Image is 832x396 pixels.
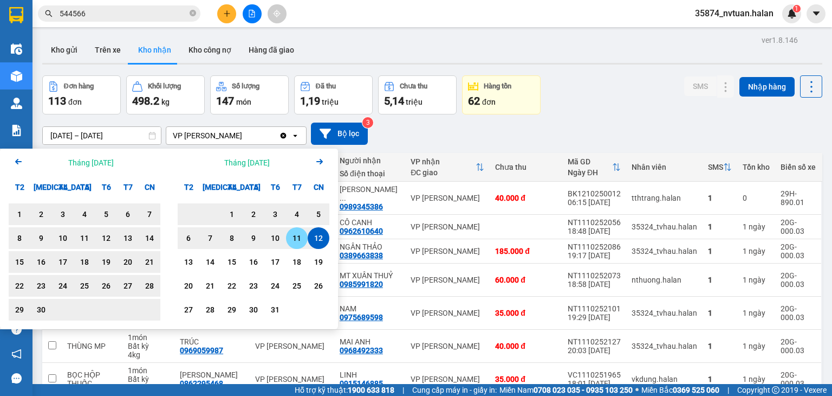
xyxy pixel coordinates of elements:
button: Đã thu1,19 triệu [294,75,373,114]
div: NGUYỄN NGỌC QUẤT [340,185,400,202]
span: notification [11,349,22,359]
div: Choose Thứ Tư, tháng 10 1 2025. It's available. [221,203,243,225]
div: CN [308,176,329,198]
button: Kho công nợ [180,37,240,63]
div: 5 [99,208,114,221]
div: VP [PERSON_NAME] [411,194,484,202]
button: aim [268,4,287,23]
div: 7 [142,208,157,221]
div: nthuong.halan [632,276,697,284]
div: 0985991820 [340,280,383,289]
span: ngày [749,309,765,317]
div: 3 [55,208,70,221]
div: 26 [311,279,326,292]
div: Choose Chủ Nhật, tháng 10 5 2025. It's available. [308,203,329,225]
div: Khối lượng [148,82,181,90]
div: 1 món [128,333,170,342]
div: Số lượng [232,82,259,90]
div: [MEDICAL_DATA] [30,176,52,198]
svg: Clear value [279,131,288,140]
button: SMS [684,76,717,96]
div: 9 [34,232,49,245]
div: NT1110252101 [568,304,621,313]
div: Choose Thứ Bảy, tháng 10 25 2025. It's available. [286,275,308,297]
div: 21 [142,256,157,269]
div: 6 [120,208,135,221]
div: 7 [203,232,218,245]
span: 35874_nvtuan.halan [686,7,782,20]
div: 27 [181,303,196,316]
div: 23 [34,279,49,292]
div: 40.000 đ [495,342,557,350]
div: Đã thu [316,82,336,90]
div: Choose Thứ Sáu, tháng 09 12 2025. It's available. [95,227,117,249]
button: Trên xe [86,37,129,63]
div: MAI ANH [340,337,400,346]
div: 10 [55,232,70,245]
div: Choose Thứ Sáu, tháng 10 10 2025. It's available. [264,227,286,249]
div: NT1110252086 [568,242,621,251]
div: Choose Thứ Ba, tháng 10 14 2025. It's available. [199,251,221,273]
div: 20G-000.03 [781,242,816,260]
div: Choose Chủ Nhật, tháng 09 21 2025. It's available. [139,251,160,273]
div: 18 [289,256,304,269]
div: 31 [268,303,283,316]
div: 1 [12,208,27,221]
div: 1 [708,276,732,284]
div: NT1110252073 [568,271,621,280]
div: 20G-000.03 [781,304,816,322]
span: 498.2 [132,94,159,107]
button: Chưa thu5,14 triệu [378,75,457,114]
div: Chưa thu [495,163,557,171]
div: 19 [99,256,114,269]
div: 35324_tvhau.halan [632,342,697,350]
div: Biển số xe [781,163,816,171]
div: ver 1.8.146 [762,34,798,46]
div: 24 [55,279,70,292]
div: Choose Thứ Bảy, tháng 10 11 2025. It's available. [286,227,308,249]
button: Previous month. [12,155,25,170]
div: T2 [178,176,199,198]
div: 14 [203,256,218,269]
div: ĐC giao [411,168,476,177]
span: triệu [322,98,339,106]
div: 20G-000.03 [781,271,816,289]
div: 35324_tvhau.halan [632,222,697,231]
div: 13 [120,232,135,245]
div: BỌC HỘP THUỐC [67,371,117,388]
div: 25 [77,279,92,292]
div: Hàng tồn [484,82,511,90]
div: Selected end date. Chủ Nhật, tháng 10 12 2025. It's available. [308,227,329,249]
div: Bất kỳ [128,375,170,384]
div: 8 [12,232,27,245]
div: 19:17 [DATE] [568,251,621,260]
div: 0989345386 [340,202,383,211]
div: NAM [340,304,400,313]
input: Selected VP Hoàng Gia. [243,130,244,141]
div: [MEDICAL_DATA] [199,176,221,198]
div: Choose Thứ Tư, tháng 09 24 2025. It's available. [52,275,74,297]
div: 12 [311,232,326,245]
div: 30 [246,303,261,316]
div: Choose Thứ Ba, tháng 10 28 2025. It's available. [199,299,221,321]
img: warehouse-icon [11,71,22,82]
span: close-circle [190,9,196,19]
span: close-circle [190,10,196,16]
div: Choose Thứ Sáu, tháng 10 3 2025. It's available. [264,203,286,225]
span: triệu [406,98,422,106]
div: 3 [268,208,283,221]
div: 29 [224,303,239,316]
div: 23 [246,279,261,292]
div: Choose Thứ Ba, tháng 09 23 2025. It's available. [30,275,52,297]
div: 185.000 đ [495,247,557,256]
div: Choose Thứ Sáu, tháng 09 5 2025. It's available. [95,203,117,225]
div: 1 [224,208,239,221]
div: VP [PERSON_NAME] [411,342,484,350]
div: CN [139,176,160,198]
div: VP [PERSON_NAME] [411,247,484,256]
span: ... [340,194,346,202]
div: 28 [203,303,218,316]
div: Choose Thứ Hai, tháng 09 1 2025. It's available. [9,203,30,225]
div: 20G-000.03 [781,337,816,355]
div: 20 [181,279,196,292]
